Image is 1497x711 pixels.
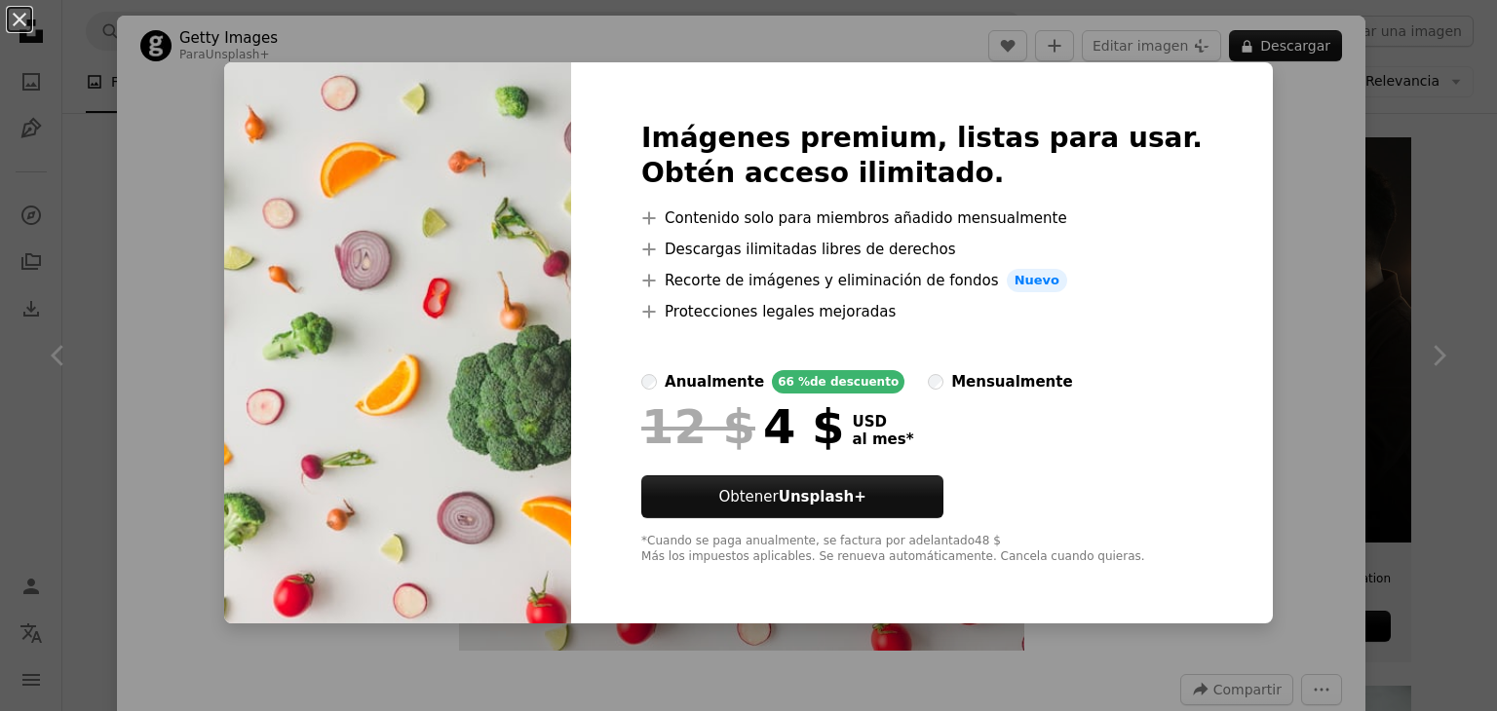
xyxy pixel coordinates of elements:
li: Contenido solo para miembros añadido mensualmente [641,206,1203,230]
h2: Imágenes premium, listas para usar. Obtén acceso ilimitado. [641,121,1203,191]
span: al mes * [852,430,913,448]
div: 4 $ [641,401,844,452]
strong: Unsplash+ [779,488,866,505]
input: anualmente66 %de descuento [641,374,657,390]
div: 66 % de descuento [772,370,904,393]
img: premium_photo-1661281266225-6a03f48cda57 [224,62,571,623]
button: ObtenerUnsplash+ [641,475,943,518]
input: mensualmente [928,374,943,390]
li: Descargas ilimitadas libres de derechos [641,238,1203,261]
li: Protecciones legales mejoradas [641,300,1203,323]
div: *Cuando se paga anualmente, se factura por adelantado 48 $ Más los impuestos aplicables. Se renue... [641,534,1203,565]
div: mensualmente [951,370,1072,393]
li: Recorte de imágenes y eliminación de fondos [641,269,1203,292]
span: USD [852,413,913,430]
div: anualmente [665,370,764,393]
span: Nuevo [1007,269,1067,292]
span: 12 $ [641,401,755,452]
